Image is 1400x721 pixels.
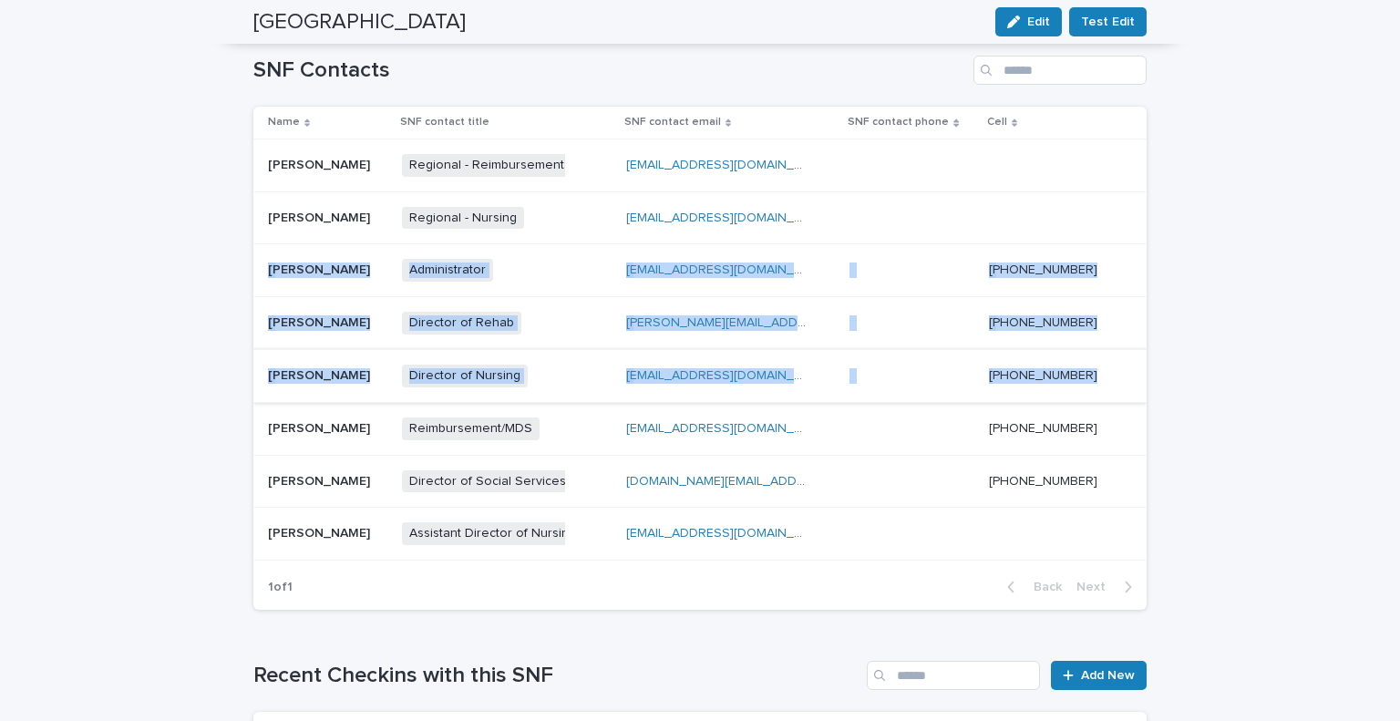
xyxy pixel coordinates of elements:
span: Back [1023,581,1062,593]
a: [EMAIL_ADDRESS][DOMAIN_NAME] [626,211,832,224]
tr: [PERSON_NAME][PERSON_NAME] Administrator[EMAIL_ADDRESS][DOMAIN_NAME] [PHONE_NUMBER] [253,244,1147,297]
h2: [GEOGRAPHIC_DATA] [253,9,466,36]
input: Search [973,56,1147,85]
p: [PERSON_NAME] [268,312,374,331]
span: Reimbursement/MDS [402,417,540,440]
input: Search [867,661,1040,690]
tr: [PERSON_NAME][PERSON_NAME] Director of Rehab[PERSON_NAME][EMAIL_ADDRESS][PERSON_NAME][DOMAIN_NAME... [253,297,1147,350]
span: Administrator [402,259,493,282]
a: [PHONE_NUMBER] [989,475,1097,488]
button: Next [1069,579,1147,595]
tr: [PERSON_NAME][PERSON_NAME] Assistant Director of Nursing[EMAIL_ADDRESS][DOMAIN_NAME] [253,508,1147,561]
p: [PERSON_NAME] [268,259,374,278]
p: Name [268,112,300,132]
tr: [PERSON_NAME][PERSON_NAME] Director of Nursing[EMAIL_ADDRESS][DOMAIN_NAME] [PHONE_NUMBER] [253,349,1147,402]
tr: [PERSON_NAME][PERSON_NAME] Director of Social Services[DOMAIN_NAME][EMAIL_ADDRESS][DOMAIN_NAME] [... [253,455,1147,508]
a: [DOMAIN_NAME][EMAIL_ADDRESS][DOMAIN_NAME] [626,475,931,488]
a: [EMAIL_ADDRESS][DOMAIN_NAME] [626,159,832,171]
button: Back [993,579,1069,595]
p: [PERSON_NAME] [268,417,374,437]
button: Edit [995,7,1062,36]
a: [EMAIL_ADDRESS][DOMAIN_NAME] [626,527,832,540]
span: Assistant Director of Nursing [402,522,583,545]
h1: SNF Contacts [253,57,966,84]
span: Next [1076,581,1117,593]
p: 1 of 1 [253,565,307,610]
tr: [PERSON_NAME][PERSON_NAME] Regional - Reimbursement[EMAIL_ADDRESS][DOMAIN_NAME] [253,139,1147,191]
span: Regional - Reimbursement [402,154,571,177]
p: SNF contact email [624,112,721,132]
a: [EMAIL_ADDRESS][DOMAIN_NAME] [626,263,832,276]
a: Add New [1051,661,1147,690]
tr: [PERSON_NAME][PERSON_NAME] Reimbursement/MDS[EMAIL_ADDRESS][DOMAIN_NAME] [PHONE_NUMBER] [253,402,1147,455]
p: [PERSON_NAME] [268,522,374,541]
span: Director of Nursing [402,365,528,387]
p: SNF contact title [400,112,489,132]
a: [PHONE_NUMBER] [989,422,1097,435]
a: [EMAIL_ADDRESS][DOMAIN_NAME] [626,422,832,435]
span: Test Edit [1081,13,1135,31]
a: [PERSON_NAME][EMAIL_ADDRESS][PERSON_NAME][DOMAIN_NAME] [626,316,1031,329]
p: [PERSON_NAME] [268,365,374,384]
h1: Recent Checkins with this SNF [253,663,860,689]
span: Director of Rehab [402,312,521,335]
p: SNF contact phone [848,112,949,132]
span: Director of Social Services [402,470,573,493]
a: [PHONE_NUMBER] [989,316,1097,329]
span: Regional - Nursing [402,207,524,230]
a: [PHONE_NUMBER] [989,263,1097,276]
span: Add New [1081,669,1135,682]
p: [PERSON_NAME] [268,207,374,226]
tr: [PERSON_NAME][PERSON_NAME] Regional - Nursing[EMAIL_ADDRESS][DOMAIN_NAME] [253,191,1147,244]
a: [PHONE_NUMBER] [989,369,1097,382]
button: Test Edit [1069,7,1147,36]
span: Edit [1027,15,1050,28]
p: [PERSON_NAME] [268,154,374,173]
a: [EMAIL_ADDRESS][DOMAIN_NAME] [626,369,832,382]
p: Cell [987,112,1007,132]
p: [PERSON_NAME] [268,470,374,489]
